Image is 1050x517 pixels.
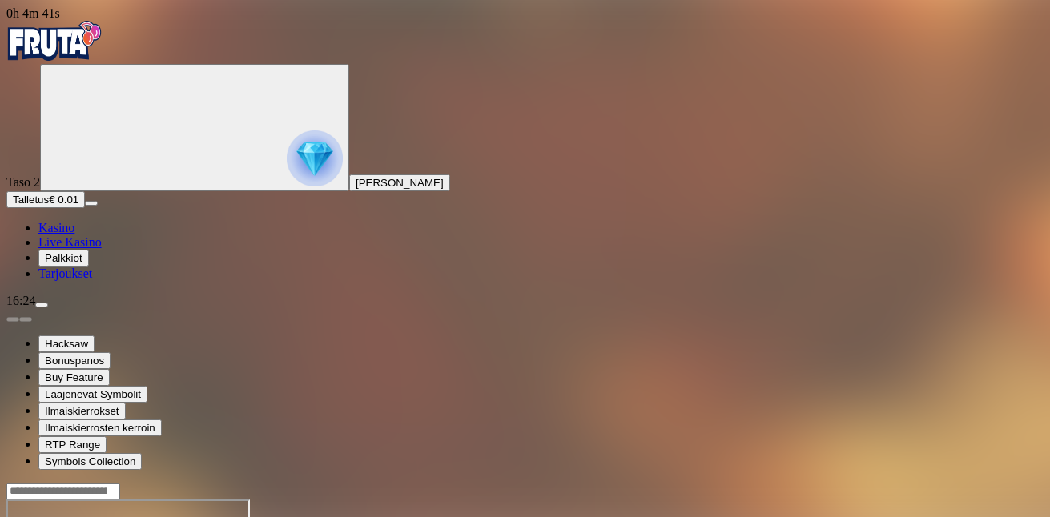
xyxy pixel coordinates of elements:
[6,483,120,499] input: Search
[38,453,142,470] button: Symbols Collection
[287,130,343,186] img: reward progress
[45,355,104,367] span: Bonuspanos
[6,6,60,20] span: user session time
[49,194,78,206] span: € 0.01
[6,50,103,63] a: Fruta
[6,191,85,208] button: Talletusplus icon€ 0.01
[45,439,100,451] span: RTP Range
[349,174,450,191] button: [PERSON_NAME]
[38,386,147,403] button: Laajenevat Symbolit
[38,403,126,419] button: Ilmaiskierrokset
[35,303,48,307] button: menu
[45,388,141,400] span: Laajenevat Symbolit
[38,221,74,234] a: Kasino
[6,317,19,322] button: prev slide
[45,422,155,434] span: Ilmaiskierrosten kerroin
[45,338,88,350] span: Hacksaw
[6,175,40,189] span: Taso 2
[13,194,49,206] span: Talletus
[38,250,89,267] button: Palkkiot
[6,21,1044,281] nav: Primary
[38,267,92,280] a: Tarjoukset
[38,419,162,436] button: Ilmaiskierrosten kerroin
[38,369,110,386] button: Buy Feature
[45,455,135,467] span: Symbols Collection
[38,235,102,249] a: Live Kasino
[356,177,444,189] span: [PERSON_NAME]
[6,294,35,307] span: 16:24
[45,405,119,417] span: Ilmaiskierrokset
[6,221,1044,281] nav: Main menu
[40,64,349,191] button: reward progress
[45,252,82,264] span: Palkkiot
[45,371,103,383] span: Buy Feature
[85,201,98,206] button: menu
[38,436,107,453] button: RTP Range
[38,335,95,352] button: Hacksaw
[19,317,32,322] button: next slide
[6,21,103,61] img: Fruta
[38,352,111,369] button: Bonuspanos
